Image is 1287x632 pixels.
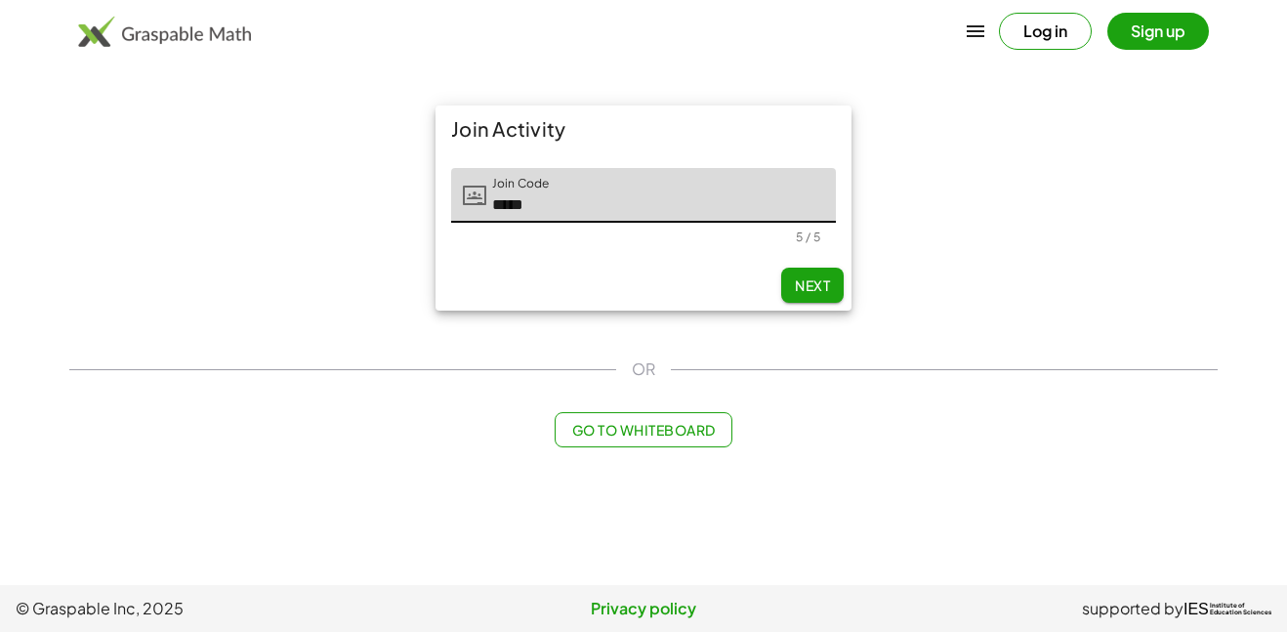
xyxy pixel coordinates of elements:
button: Next [781,268,844,303]
span: Institute of Education Sciences [1210,603,1271,616]
span: OR [632,358,655,381]
button: Go to Whiteboard [555,412,731,447]
button: Log in [999,13,1092,50]
span: Go to Whiteboard [571,421,715,439]
div: 5 / 5 [796,230,820,244]
a: Privacy policy [435,597,853,620]
a: IESInstitute ofEducation Sciences [1183,597,1271,620]
div: Join Activity [436,105,851,152]
button: Sign up [1107,13,1209,50]
span: © Graspable Inc, 2025 [16,597,435,620]
span: supported by [1082,597,1183,620]
span: Next [795,276,830,294]
span: IES [1183,600,1209,618]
